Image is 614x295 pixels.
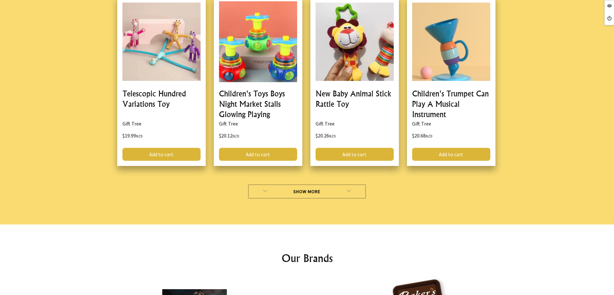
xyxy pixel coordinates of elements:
[116,250,498,266] h2: Our Brands
[248,184,366,199] a: Show More
[316,148,394,161] a: Add to cart
[122,148,201,161] a: Add to cart
[219,148,297,161] a: Add to cart
[412,148,490,161] a: Add to cart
